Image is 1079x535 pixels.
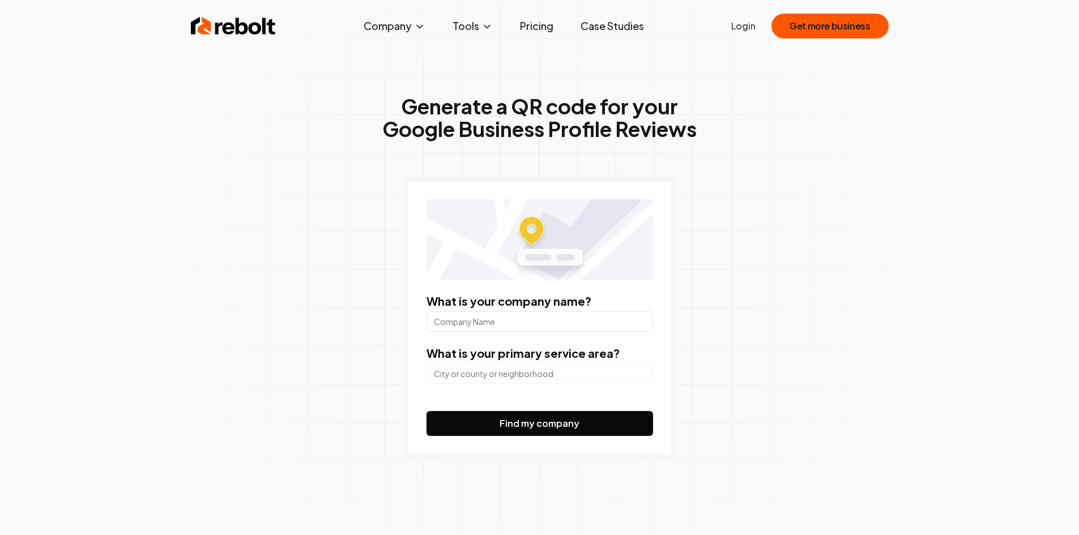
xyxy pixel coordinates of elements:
[355,15,434,37] button: Company
[511,15,562,37] a: Pricing
[572,15,653,37] a: Case Studies
[427,363,653,384] input: City or county or neighborhood
[427,346,620,360] label: What is your primary service area?
[427,311,653,332] input: Company Name
[427,294,591,308] label: What is your company name?
[191,15,276,37] img: Rebolt Logo
[731,19,756,33] a: Login
[771,14,888,38] button: Get more business
[427,411,653,436] button: Find my company
[382,95,697,140] h1: Generate a QR code for your Google Business Profile Reviews
[427,199,653,280] img: Location map
[443,15,502,37] button: Tools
